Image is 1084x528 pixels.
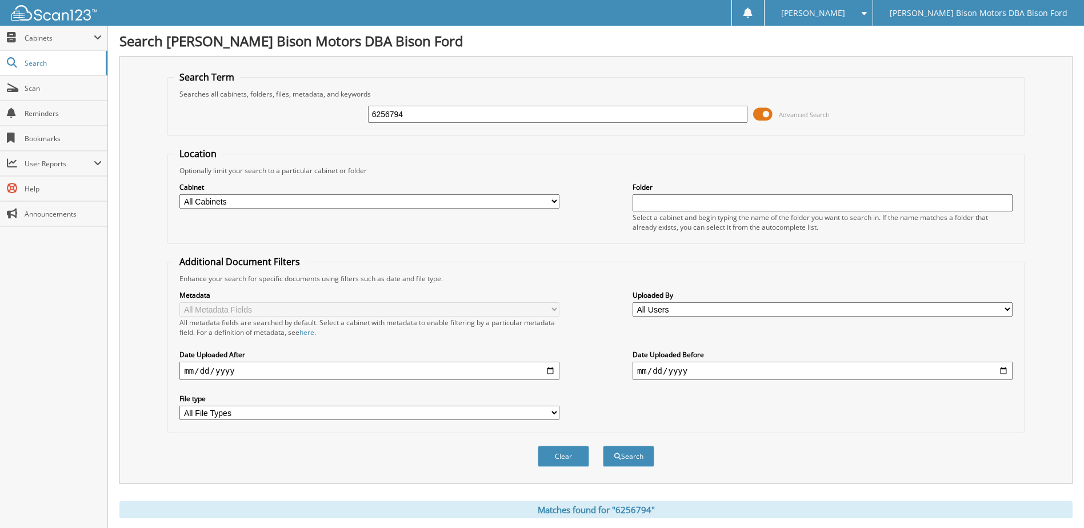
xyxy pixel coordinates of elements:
label: Date Uploaded After [179,350,559,359]
button: Clear [538,446,589,467]
span: Announcements [25,209,102,219]
img: scan123-logo-white.svg [11,5,97,21]
label: Folder [633,182,1013,192]
div: Matches found for "6256794" [119,501,1073,518]
div: Optionally limit your search to a particular cabinet or folder [174,166,1018,175]
button: Search [603,446,654,467]
span: [PERSON_NAME] [781,10,845,17]
span: Advanced Search [779,110,830,119]
label: Metadata [179,290,559,300]
legend: Search Term [174,71,240,83]
span: Cabinets [25,33,94,43]
input: end [633,362,1013,380]
h1: Search [PERSON_NAME] Bison Motors DBA Bison Ford [119,31,1073,50]
legend: Additional Document Filters [174,255,306,268]
span: Scan [25,83,102,93]
a: here [299,327,314,337]
legend: Location [174,147,222,160]
span: Bookmarks [25,134,102,143]
span: Help [25,184,102,194]
span: [PERSON_NAME] Bison Motors DBA Bison Ford [890,10,1067,17]
span: User Reports [25,159,94,169]
label: Uploaded By [633,290,1013,300]
label: Cabinet [179,182,559,192]
span: Search [25,58,100,68]
div: Enhance your search for specific documents using filters such as date and file type. [174,274,1018,283]
div: Searches all cabinets, folders, files, metadata, and keywords [174,89,1018,99]
label: Date Uploaded Before [633,350,1013,359]
div: All metadata fields are searched by default. Select a cabinet with metadata to enable filtering b... [179,318,559,337]
label: File type [179,394,559,403]
span: Reminders [25,109,102,118]
input: start [179,362,559,380]
div: Select a cabinet and begin typing the name of the folder you want to search in. If the name match... [633,213,1013,232]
